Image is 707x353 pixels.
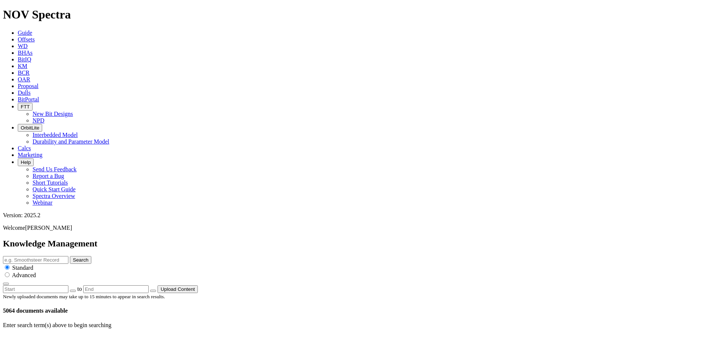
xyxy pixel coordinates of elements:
[18,152,43,158] a: Marketing
[18,83,38,89] a: Proposal
[33,173,64,179] a: Report a Bug
[18,63,27,69] a: KM
[21,125,39,131] span: OrbitLite
[33,179,68,186] a: Short Tutorials
[33,166,77,172] a: Send Us Feedback
[33,111,73,117] a: New Bit Designs
[18,36,35,43] a: Offsets
[77,286,82,292] span: to
[33,193,75,199] a: Spectra Overview
[33,199,53,206] a: Webinar
[21,159,31,165] span: Help
[12,265,33,271] span: Standard
[18,145,31,151] a: Calcs
[3,256,68,264] input: e.g. Smoothsteer Record
[25,225,72,231] span: [PERSON_NAME]
[83,285,149,293] input: End
[18,56,31,63] a: BitIQ
[3,239,704,249] h2: Knowledge Management
[33,132,78,138] a: Interbedded Model
[18,30,32,36] a: Guide
[18,124,42,132] button: OrbitLite
[18,103,33,111] button: FTT
[18,50,33,56] a: BHAs
[18,43,28,49] a: WD
[3,212,704,219] div: Version: 2025.2
[3,294,165,299] small: Newly uploaded documents may take up to 15 minutes to appear in search results.
[18,90,31,96] a: Dulls
[3,225,704,231] p: Welcome
[33,117,44,124] a: NPD
[12,272,36,278] span: Advanced
[3,8,704,21] h1: NOV Spectra
[158,285,198,293] button: Upload Content
[33,186,75,192] a: Quick Start Guide
[21,104,30,110] span: FTT
[70,256,91,264] button: Search
[18,158,34,166] button: Help
[18,76,30,83] a: OAR
[3,322,704,329] p: Enter search term(s) above to begin searching
[33,138,109,145] a: Durability and Parameter Model
[18,70,30,76] a: BCR
[3,285,68,293] input: Start
[18,96,39,102] a: BitPortal
[3,307,704,314] h4: 5064 documents available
